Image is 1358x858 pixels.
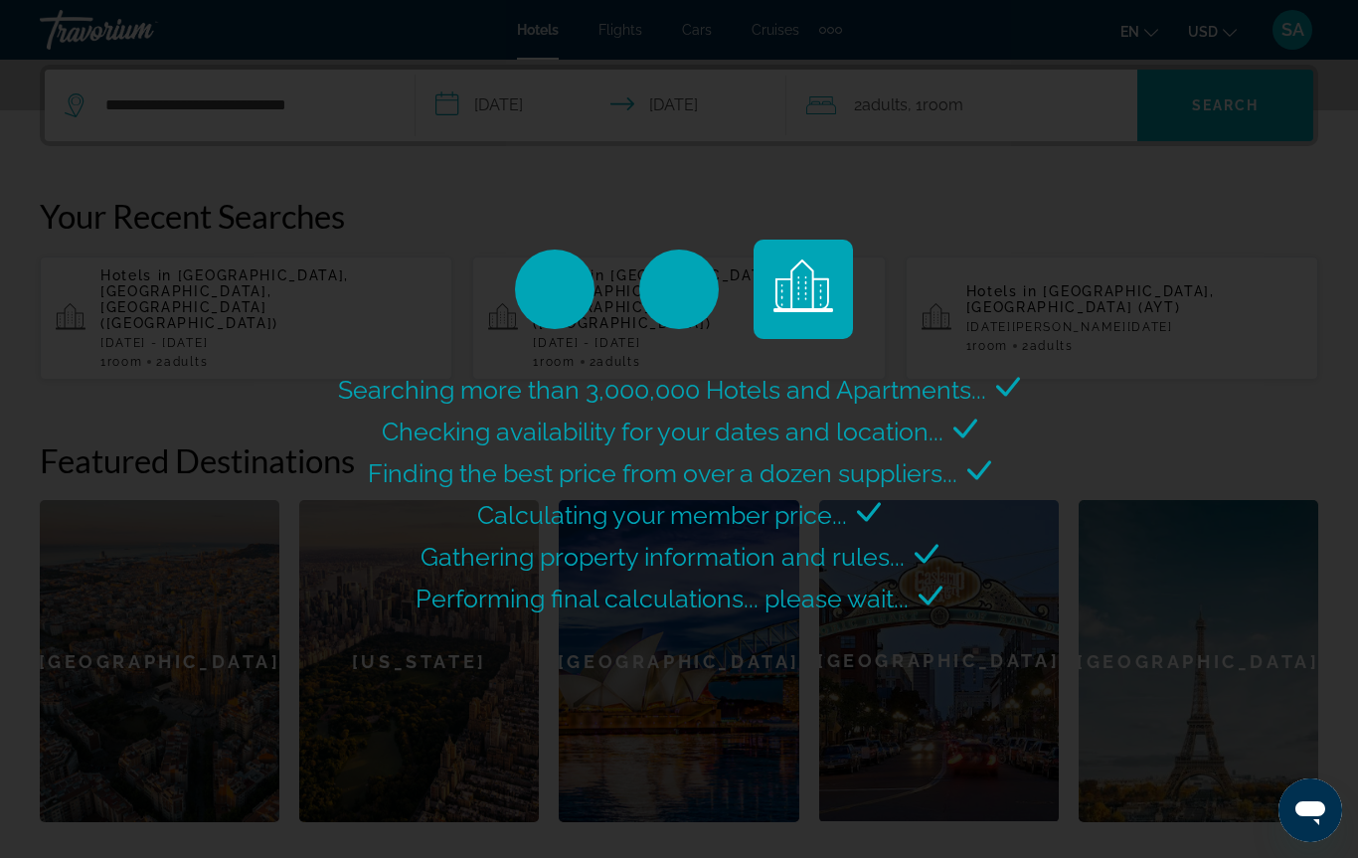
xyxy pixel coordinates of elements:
[1278,778,1342,842] iframe: Button to launch messaging window
[421,542,905,572] span: Gathering property information and rules...
[382,417,943,446] span: Checking availability for your dates and location...
[338,375,986,405] span: Searching more than 3,000,000 Hotels and Apartments...
[416,584,909,613] span: Performing final calculations... please wait...
[477,500,847,530] span: Calculating your member price...
[368,458,957,488] span: Finding the best price from over a dozen suppliers...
